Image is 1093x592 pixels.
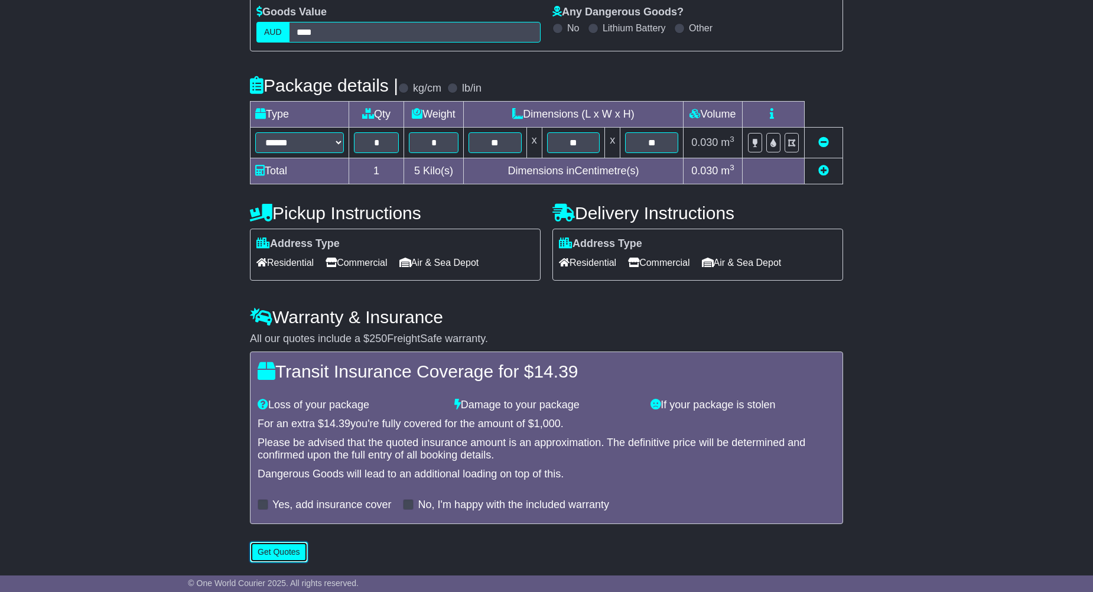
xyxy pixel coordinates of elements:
label: AUD [256,22,289,43]
div: All our quotes include a $ FreightSafe warranty. [250,333,843,346]
span: 0.030 [691,136,718,148]
label: No, I'm happy with the included warranty [418,499,609,512]
div: If your package is stolen [645,399,841,412]
td: x [605,128,620,158]
button: Get Quotes [250,542,308,562]
span: 250 [369,333,387,344]
label: Lithium Battery [603,22,666,34]
h4: Package details | [250,76,398,95]
td: Weight [404,102,464,128]
h4: Pickup Instructions [250,203,541,223]
label: kg/cm [413,82,441,95]
span: Commercial [628,253,689,272]
label: Any Dangerous Goods? [552,6,684,19]
label: Yes, add insurance cover [272,499,391,512]
label: Goods Value [256,6,327,19]
td: Dimensions in Centimetre(s) [463,158,683,184]
sup: 3 [730,135,734,144]
span: Commercial [326,253,387,272]
sup: 3 [730,163,734,172]
span: 1,000 [534,418,561,430]
td: Volume [683,102,742,128]
div: For an extra $ you're fully covered for the amount of $ . [258,418,835,431]
label: Other [689,22,713,34]
span: © One World Courier 2025. All rights reserved. [188,578,359,588]
td: 1 [349,158,404,184]
div: Loss of your package [252,399,448,412]
td: x [526,128,542,158]
div: Please be advised that the quoted insurance amount is an approximation. The definitive price will... [258,437,835,462]
td: Type [251,102,349,128]
td: Total [251,158,349,184]
span: 14.39 [324,418,350,430]
span: Air & Sea Depot [702,253,782,272]
div: Dangerous Goods will lead to an additional loading on top of this. [258,468,835,481]
a: Add new item [818,165,829,177]
span: Air & Sea Depot [399,253,479,272]
label: lb/in [462,82,482,95]
span: Residential [559,253,616,272]
span: m [721,165,734,177]
span: m [721,136,734,148]
h4: Delivery Instructions [552,203,843,223]
a: Remove this item [818,136,829,148]
td: Kilo(s) [404,158,464,184]
span: 14.39 [534,362,578,381]
span: 0.030 [691,165,718,177]
div: Damage to your package [448,399,645,412]
td: Qty [349,102,404,128]
span: Residential [256,253,314,272]
h4: Transit Insurance Coverage for $ [258,362,835,381]
label: No [567,22,579,34]
td: Dimensions (L x W x H) [463,102,683,128]
label: Address Type [256,238,340,251]
label: Address Type [559,238,642,251]
span: 5 [414,165,420,177]
h4: Warranty & Insurance [250,307,843,327]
